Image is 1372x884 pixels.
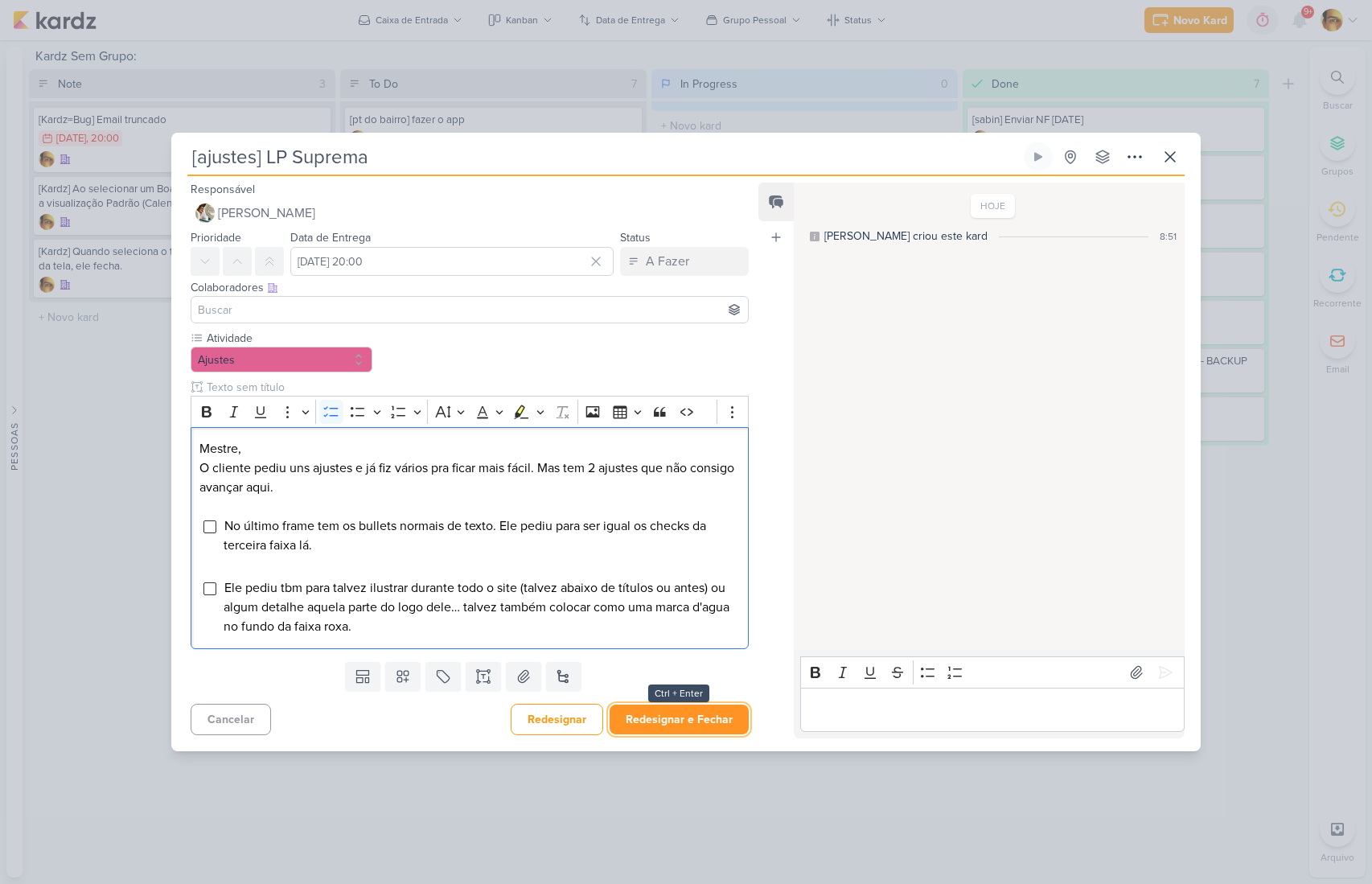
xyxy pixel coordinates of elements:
[191,347,372,372] button: Ajustes
[195,204,215,223] img: Raphael Simas
[824,228,988,245] div: [PERSON_NAME] criou este kard
[646,252,689,271] div: A Fazer
[191,396,749,427] div: Editor toolbar
[290,231,371,245] label: Data de Entrega
[1160,229,1177,244] div: 8:51
[800,688,1185,732] div: Editor editing area: main
[191,183,255,196] label: Responsável
[205,330,372,347] label: Atividade
[191,199,749,228] button: [PERSON_NAME]
[191,427,749,649] div: Editor editing area: main
[620,231,651,245] label: Status
[620,247,749,276] button: A Fazer
[648,685,709,702] div: Ctrl + Enter
[610,705,749,734] button: Redesignar e Fechar
[199,439,740,458] p: Mestre,
[224,580,729,635] span: Ele pediu tbm para talvez ilustrar durante todo o site (talvez abaixo de títulos ou antes) ou alg...
[511,704,603,735] button: Redesignar
[224,518,706,553] span: No último frame tem os bullets normais de texto. Ele pediu para ser igual os checks da terceira f...
[800,656,1185,688] div: Editor toolbar
[187,142,1021,171] input: Kard Sem Título
[203,379,749,396] input: Texto sem título
[290,247,614,276] input: Select a date
[191,279,749,296] div: Colaboradores
[1032,150,1045,163] div: Ligar relógio
[191,704,271,735] button: Cancelar
[199,458,740,497] p: O cliente pediu uns ajustes e já fiz vários pra ficar mais fácil. Mas tem 2 ajustes que não consi...
[195,300,745,319] input: Buscar
[218,204,315,223] span: [PERSON_NAME]
[191,231,241,245] label: Prioridade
